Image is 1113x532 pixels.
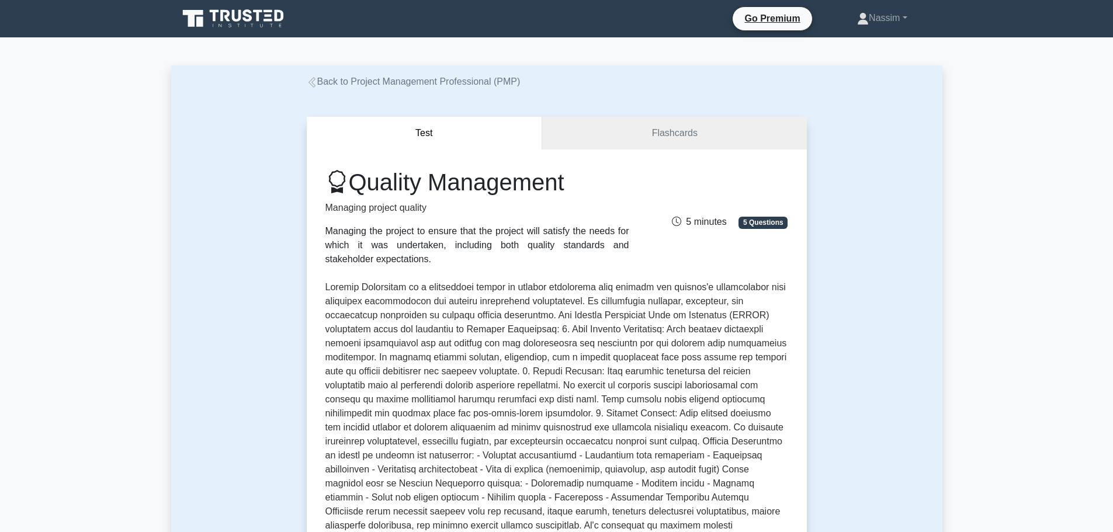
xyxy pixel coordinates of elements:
[738,217,788,228] span: 5 Questions
[829,6,935,30] a: Nassim
[737,11,807,26] a: Go Premium
[325,168,629,196] h1: Quality Management
[672,217,726,227] span: 5 minutes
[307,77,521,86] a: Back to Project Management Professional (PMP)
[325,224,629,266] div: Managing the project to ensure that the project will satisfy the needs for which it was undertake...
[542,117,806,150] a: Flashcards
[307,117,543,150] button: Test
[325,201,629,215] p: Managing project quality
